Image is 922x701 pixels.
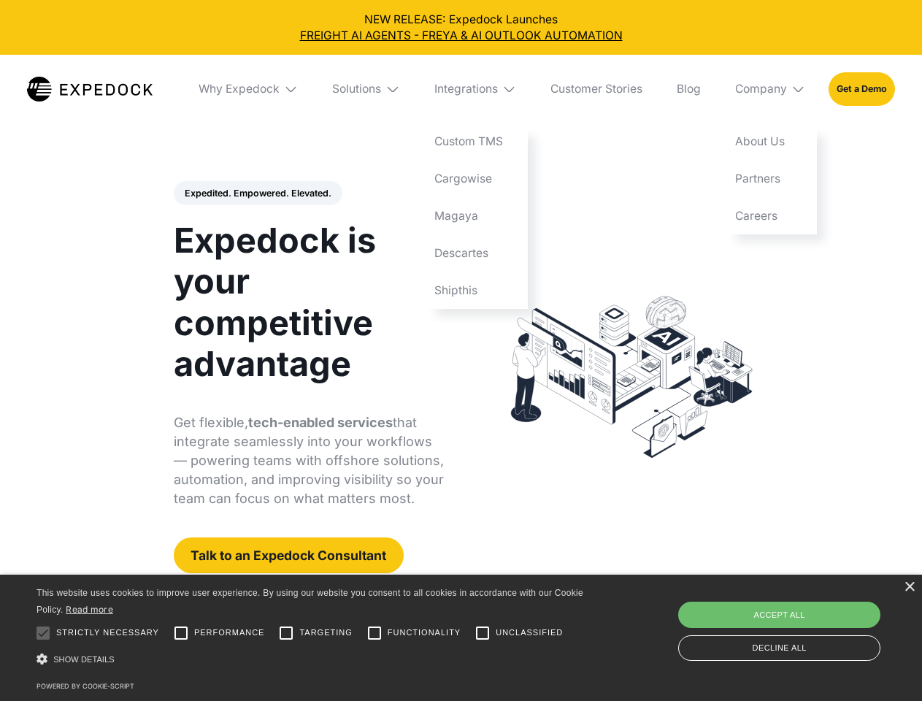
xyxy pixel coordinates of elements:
span: Functionality [388,627,461,639]
a: Custom TMS [423,123,528,161]
a: Descartes [423,234,528,272]
a: Customer Stories [539,55,653,123]
a: Magaya [423,197,528,234]
div: Integrations [434,82,498,96]
div: Solutions [321,55,412,123]
div: Solutions [332,82,381,96]
span: Targeting [299,627,352,639]
div: Why Expedock [199,82,280,96]
a: Read more [66,604,113,615]
span: Unclassified [496,627,563,639]
nav: Company [723,123,817,234]
div: NEW RELEASE: Expedock Launches [12,12,911,44]
a: Shipthis [423,272,528,309]
a: Get a Demo [829,72,895,105]
a: About Us [723,123,817,161]
a: FREIGHT AI AGENTS - FREYA & AI OUTLOOK AUTOMATION [12,28,911,44]
a: Talk to an Expedock Consultant [174,537,404,573]
span: This website uses cookies to improve user experience. By using our website you consent to all coo... [37,588,583,615]
iframe: Chat Widget [679,543,922,701]
div: Integrations [423,55,528,123]
div: Why Expedock [187,55,310,123]
div: Company [735,82,787,96]
div: Show details [37,650,588,670]
p: Get flexible, that integrate seamlessly into your workflows — powering teams with offshore soluti... [174,413,445,508]
span: Performance [194,627,265,639]
a: Powered by cookie-script [37,682,134,690]
a: Cargowise [423,161,528,198]
a: Partners [723,161,817,198]
nav: Integrations [423,123,528,309]
span: Strictly necessary [56,627,159,639]
div: Company [723,55,817,123]
span: Show details [53,655,115,664]
strong: tech-enabled services [248,415,393,430]
h1: Expedock is your competitive advantage [174,220,445,384]
a: Blog [665,55,712,123]
a: Careers [723,197,817,234]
